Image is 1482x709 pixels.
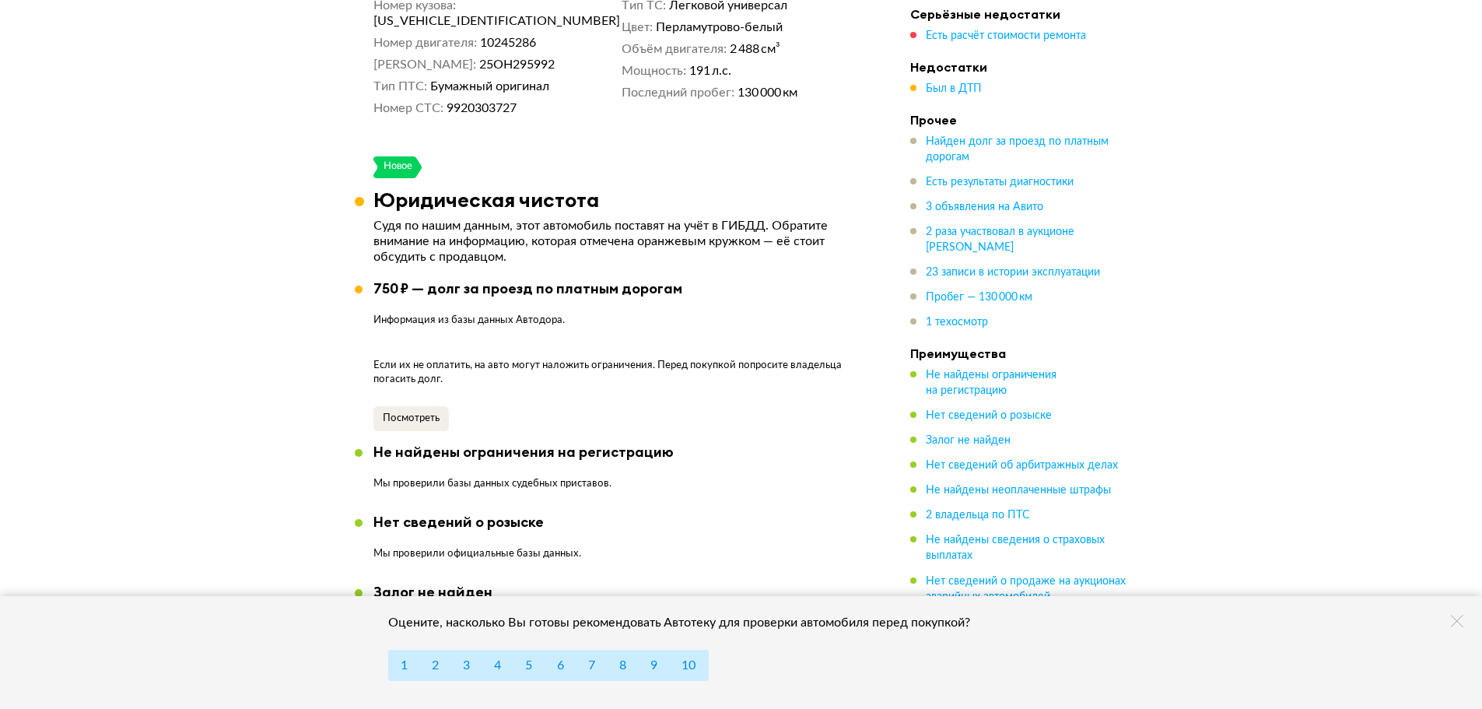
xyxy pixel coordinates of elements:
[373,314,882,328] p: Информация из базы данных Автодора.
[482,650,513,681] button: 4
[373,35,477,51] dt: Номер двигателя
[479,57,555,72] span: 25ОН295992
[910,6,1128,22] h4: Серьёзные недостатки
[926,485,1111,496] span: Не найдены неоплаченные штрафы
[576,650,608,681] button: 7
[480,35,536,51] span: 10245286
[681,659,695,672] span: 10
[910,59,1128,75] h4: Недостатки
[383,156,413,178] div: Новое
[373,57,476,72] dt: [PERSON_NAME]
[926,267,1100,278] span: 23 записи в истории эксплуатации
[622,19,653,35] dt: Цвет
[373,406,449,431] button: Посмотреть
[525,659,532,672] span: 5
[373,100,443,116] dt: Номер СТС
[926,292,1032,303] span: Пробег — 130 000 км
[926,575,1126,602] span: Нет сведений о продаже на аукционах аварийных автомобилей
[669,650,708,681] button: 10
[622,41,727,57] dt: Объём двигателя
[619,659,626,672] span: 8
[373,79,427,94] dt: Тип ПТС
[373,444,674,461] div: Не найдены ограничения на регистрацию
[373,359,882,387] p: Если их не оплатить, на авто могут наложить ограничения. Перед покупкой попросите владельца погас...
[450,650,482,681] button: 3
[373,280,882,297] div: 750 ₽ — долг за проезд по платным дорогам
[926,177,1074,188] span: Есть результаты диагностики
[401,659,408,672] span: 1
[373,188,599,212] h3: Юридическая чистота
[650,659,657,672] span: 9
[622,63,686,79] dt: Мощность
[926,410,1052,421] span: Нет сведений о розыске
[926,510,1030,521] span: 2 владельца по ПТС
[545,650,576,681] button: 6
[373,477,674,491] p: Мы проверили базы данных судебных приставов.
[419,650,451,681] button: 2
[926,83,982,94] span: Был в ДТП
[373,584,882,601] div: Залог не найден
[926,460,1118,471] span: Нет сведений об арбитражных делах
[430,79,549,94] span: Бумажный оригинал
[607,650,639,681] button: 8
[656,19,783,35] span: Перламутрово-белый
[557,659,564,672] span: 6
[926,317,988,328] span: 1 техосмотр
[926,535,1105,561] span: Не найдены сведения о страховых выплатах
[373,218,864,265] p: Судя по нашим данным, этот автомобиль поставят на учёт в ГИБДД. Обратите внимание на информацию, ...
[638,650,670,681] button: 9
[513,650,545,681] button: 5
[447,100,517,116] span: 9920303727
[737,85,797,100] span: 130 000 км
[388,650,420,681] button: 1
[926,202,1043,212] span: 3 объявления на Авито
[910,346,1128,361] h4: Преимущества
[373,547,581,561] p: Мы проверили официальные базы данных.
[432,659,439,672] span: 2
[926,370,1056,396] span: Не найдены ограничения на регистрацию
[926,136,1109,163] span: Найден долг за проезд по платным дорогам
[926,226,1074,253] span: 2 раза участвовал в аукционе [PERSON_NAME]
[588,659,595,672] span: 7
[463,659,470,672] span: 3
[730,41,780,57] span: 2 488 см³
[373,13,552,29] span: [US_VEHICLE_IDENTIFICATION_NUMBER]
[926,435,1011,446] span: Залог не найден
[926,30,1086,41] span: Есть расчёт стоимости ремонта
[373,514,581,531] div: Нет сведений о розыске
[622,85,734,100] dt: Последний пробег
[388,615,991,630] div: Оцените, насколько Вы готовы рекомендовать Автотеку для проверки автомобиля перед покупкой?
[494,659,501,672] span: 4
[910,112,1128,128] h4: Прочее
[383,413,440,423] span: Посмотреть
[689,63,731,79] span: 191 л.с.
